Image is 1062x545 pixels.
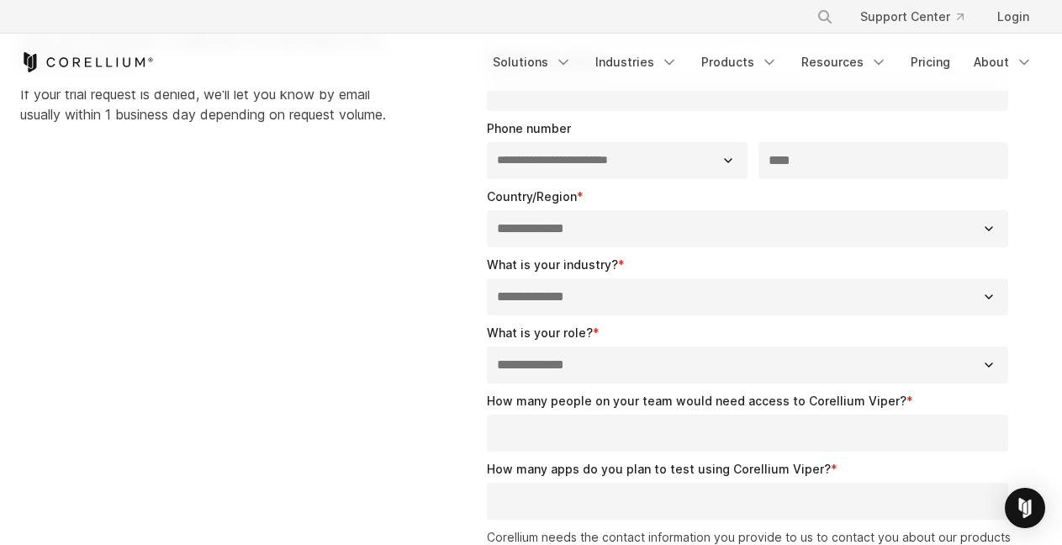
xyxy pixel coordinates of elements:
[487,189,577,204] span: Country/Region
[483,47,1043,77] div: Navigation Menu
[1005,488,1045,528] div: Open Intercom Messenger
[691,47,788,77] a: Products
[487,257,618,272] span: What is your industry?
[483,47,582,77] a: Solutions
[487,325,593,340] span: What is your role?
[585,47,688,77] a: Industries
[984,2,1043,32] a: Login
[964,47,1043,77] a: About
[791,47,897,77] a: Resources
[847,2,977,32] a: Support Center
[901,47,960,77] a: Pricing
[20,52,154,72] a: Corellium Home
[810,2,840,32] button: Search
[487,121,571,135] span: Phone number
[487,462,831,476] span: How many apps do you plan to test using Corellium Viper?
[796,2,1043,32] div: Navigation Menu
[487,394,906,408] span: How many people on your team would need access to Corellium Viper?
